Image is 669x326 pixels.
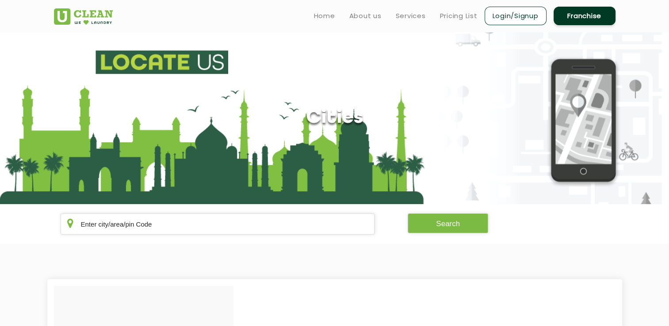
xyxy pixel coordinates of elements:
[314,11,335,21] a: Home
[396,11,426,21] a: Services
[306,107,363,129] h1: Cities
[554,7,615,25] a: Franchise
[349,11,382,21] a: About us
[54,8,113,25] img: UClean Laundry and Dry Cleaning
[440,11,478,21] a: Pricing List
[408,213,488,233] button: Search
[485,7,547,25] a: Login/Signup
[61,213,375,235] input: Enter city/area/pin Code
